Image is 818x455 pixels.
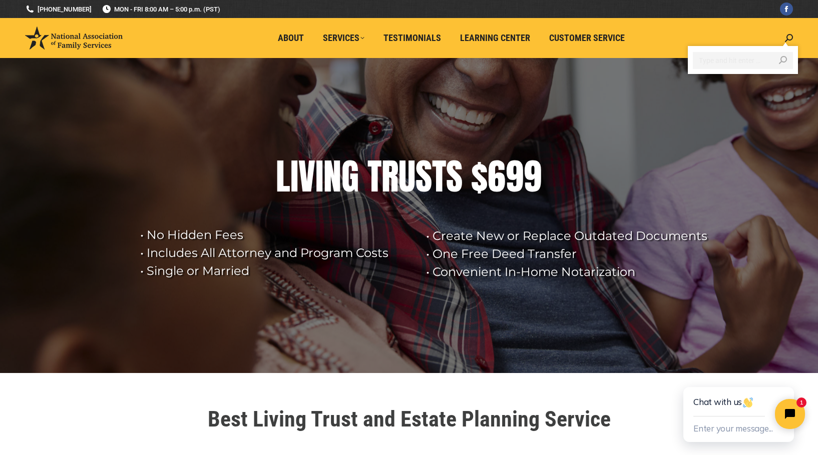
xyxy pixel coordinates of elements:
div: G [341,156,359,196]
a: Testimonials [376,28,448,47]
div: 9 [506,156,524,196]
a: Learning Center [453,28,537,47]
span: Learning Center [460,32,530,43]
div: R [381,156,398,196]
div: $ [471,156,488,196]
div: S [446,156,463,196]
span: About [278,32,304,43]
div: I [290,156,298,196]
img: National Association of Family Services [25,26,123,49]
span: Testimonials [383,32,441,43]
a: About [271,28,311,47]
div: U [398,156,416,196]
div: L [276,156,290,196]
h1: Best Living Trust and Estate Planning Service [129,408,689,430]
rs-layer: • Create New or Replace Outdated Documents • One Free Deed Transfer • Convenient In-Home Notariza... [426,227,716,281]
rs-layer: • No Hidden Fees • Includes All Attorney and Program Costs • Single or Married [140,226,414,280]
a: Facebook page opens in new window [780,2,793,15]
div: 6 [488,156,506,196]
input: Search [693,52,793,69]
a: Search [779,46,787,74]
iframe: Tidio Chat [661,355,818,455]
span: Customer Service [549,32,625,43]
div: S [416,156,432,196]
div: N [323,156,341,196]
div: 9 [524,156,542,196]
span: Services [323,32,364,43]
a: [PHONE_NUMBER] [25,4,92,14]
div: I [315,156,323,196]
div: T [367,156,381,196]
span: MON - FRI 8:00 AM – 5:00 p.m. (PST) [102,4,220,14]
a: Customer Service [542,28,632,47]
div: V [298,156,315,196]
div: T [432,156,446,196]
